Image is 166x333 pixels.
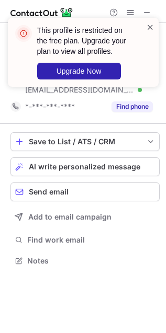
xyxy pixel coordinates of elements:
header: This profile is restricted on the free plan. Upgrade your plan to view all profiles. [37,25,134,56]
button: AI write personalized message [10,157,160,176]
span: AI write personalized message [29,163,140,171]
span: Notes [27,256,156,266]
button: Upgrade Now [37,63,121,79]
span: Find work email [27,235,156,245]
img: ContactOut v5.3.10 [10,6,73,19]
span: Send email [29,188,69,196]
button: Find work email [10,233,160,247]
button: Reveal Button [112,101,153,112]
button: Send email [10,182,160,201]
button: Notes [10,254,160,268]
span: Upgrade Now [57,67,102,75]
span: Add to email campaign [28,213,112,221]
button: save-profile-one-click [10,132,160,151]
div: Save to List / ATS / CRM [29,137,141,146]
img: error [15,25,32,42]
button: Add to email campaign [10,208,160,226]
